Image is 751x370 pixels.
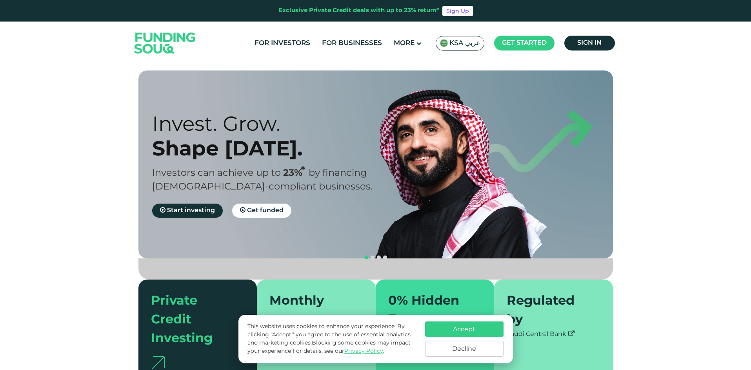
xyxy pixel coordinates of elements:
[344,348,383,354] a: Privacy Policy
[232,204,291,218] a: Get funded
[152,111,389,136] div: Invest. Grow.
[507,292,591,330] div: Regulated by
[394,40,415,47] span: More
[564,36,615,51] a: Sign in
[167,208,215,213] span: Start investing
[152,169,281,178] span: Investors can achieve up to
[152,136,389,161] div: Shape [DATE].
[320,37,384,50] a: For Businesses
[425,321,504,337] button: Accept
[247,208,284,213] span: Get funded
[388,292,473,330] div: 0% Hidden Fees
[293,348,384,354] span: For details, see our .
[151,356,165,369] img: arrow
[363,254,369,261] button: navigation
[151,292,235,348] div: Private Credit Investing
[127,23,204,63] img: Logo
[283,169,309,178] span: 23%
[301,166,305,171] i: 23% IRR (expected) ~ 15% Net yield (expected)
[442,6,473,16] a: Sign Up
[369,254,376,261] button: navigation
[152,204,223,218] a: Start investing
[577,40,602,46] span: Sign in
[425,341,504,357] button: Decline
[502,40,547,46] span: Get started
[449,39,480,48] span: KSA عربي
[247,323,417,356] p: This website uses cookies to enhance your experience. By clicking "Accept," you agree to the use ...
[269,292,354,330] div: Monthly repayments
[278,6,439,15] div: Exclusive Private Credit deals with up to 23% return*
[376,254,382,261] button: navigation
[247,340,411,354] span: Blocking some cookies may impact your experience
[440,39,448,47] img: SA Flag
[507,330,600,339] div: Saudi Central Bank
[253,37,312,50] a: For Investors
[382,254,388,261] button: navigation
